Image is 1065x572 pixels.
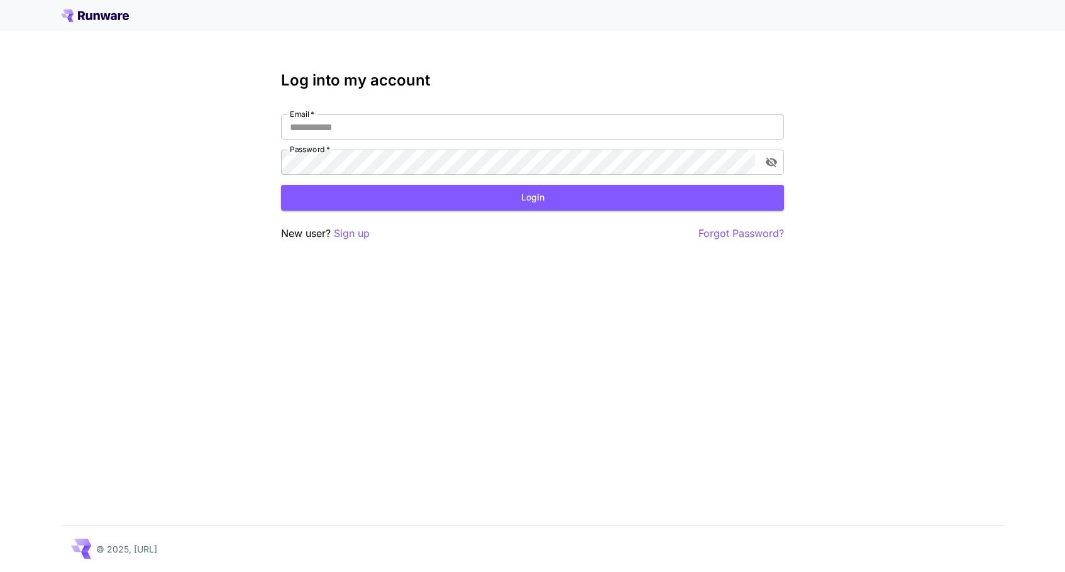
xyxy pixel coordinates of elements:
button: toggle password visibility [760,151,783,173]
button: Forgot Password? [698,226,784,241]
label: Email [290,109,314,119]
p: © 2025, [URL] [96,542,157,556]
button: Login [281,185,784,211]
label: Password [290,144,330,155]
p: New user? [281,226,370,241]
button: Sign up [334,226,370,241]
h3: Log into my account [281,72,784,89]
